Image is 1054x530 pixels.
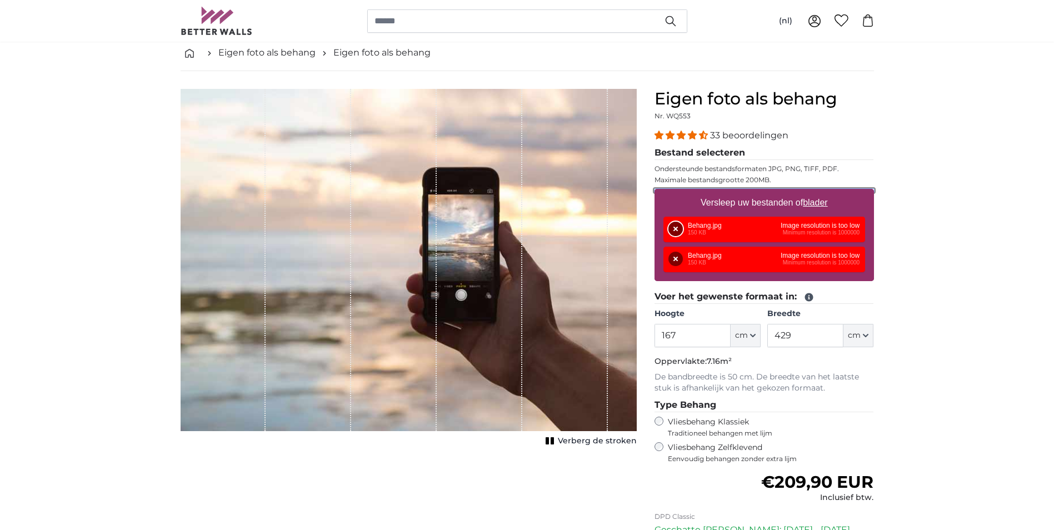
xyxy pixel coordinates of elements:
button: Verberg de stroken [542,433,637,449]
p: Ondersteunde bestandsformaten JPG, PNG, TIFF, PDF. [655,164,874,173]
label: Hoogte [655,308,761,319]
legend: Bestand selecteren [655,146,874,160]
span: cm [735,330,748,341]
span: Nr. WQ553 [655,112,691,120]
span: 4.33 stars [655,130,710,141]
a: Eigen foto als behang [333,46,431,59]
label: Vliesbehang Zelfklevend [668,442,874,463]
span: Verberg de stroken [558,436,637,447]
div: 1 of 1 [181,89,637,449]
label: Breedte [767,308,873,319]
span: 33 beoordelingen [710,130,788,141]
span: 7.16m² [707,356,732,366]
button: cm [731,324,761,347]
p: DPD Classic [655,512,874,521]
span: €209,90 EUR [761,472,873,492]
div: Inclusief btw. [761,492,873,503]
button: cm [843,324,873,347]
img: Betterwalls [181,7,253,35]
label: Vliesbehang Klassiek [668,417,853,438]
span: cm [848,330,861,341]
p: Maximale bestandsgrootte 200MB. [655,176,874,184]
a: Eigen foto als behang [218,46,316,59]
span: Eenvoudig behangen zonder extra lijm [668,454,874,463]
legend: Voer het gewenste formaat in: [655,290,874,304]
p: Oppervlakte: [655,356,874,367]
nav: breadcrumbs [181,35,874,71]
h1: Eigen foto als behang [655,89,874,109]
u: blader [803,198,827,207]
span: Traditioneel behangen met lijm [668,429,853,438]
button: (nl) [770,11,801,31]
legend: Type Behang [655,398,874,412]
label: Versleep uw bestanden of [696,192,832,214]
p: De bandbreedte is 50 cm. De breedte van het laatste stuk is afhankelijk van het gekozen formaat. [655,372,874,394]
